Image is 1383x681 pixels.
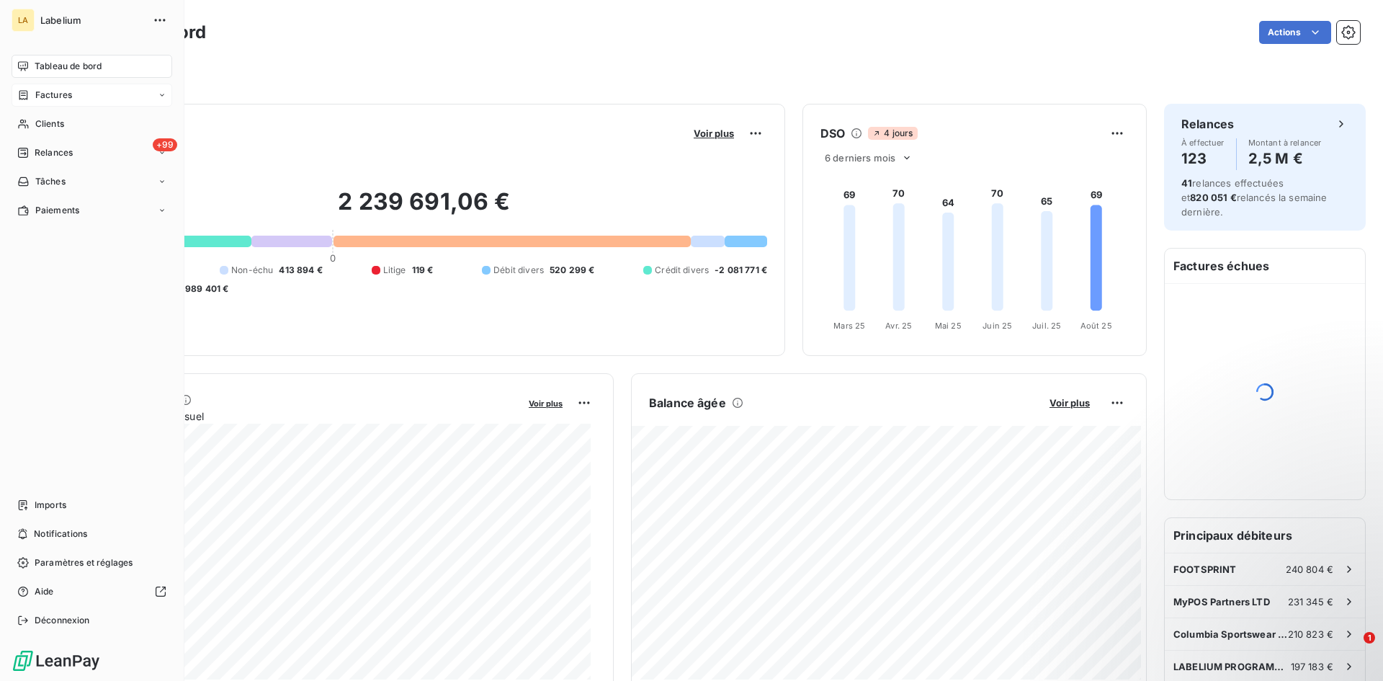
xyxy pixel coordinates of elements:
span: Voir plus [694,128,734,139]
a: Aide [12,580,172,603]
span: Labelium [40,14,144,26]
tspan: Mars 25 [833,321,865,331]
a: Clients [12,112,172,135]
a: Paramètres et réglages [12,551,172,574]
span: -2 081 771 € [715,264,767,277]
span: Tâches [35,175,66,188]
a: Tâches [12,170,172,193]
button: Voir plus [524,396,567,409]
h6: Factures échues [1165,249,1365,283]
h6: Relances [1181,115,1234,133]
span: 1 [1364,632,1375,644]
span: Voir plus [529,399,563,409]
h6: Balance âgée [649,394,726,411]
span: Chiffre d'affaires mensuel [81,409,519,424]
tspan: Août 25 [1080,321,1112,331]
button: Actions [1259,21,1331,44]
span: 119 € [412,264,434,277]
a: Imports [12,494,172,517]
span: 6 derniers mois [825,152,895,164]
span: LABELIUM PROGRAMMATIC [1173,661,1291,672]
a: Tableau de bord [12,55,172,78]
a: Paiements [12,199,172,222]
tspan: Avr. 25 [885,321,912,331]
span: Tableau de bord [35,60,102,73]
a: +99Relances [12,141,172,164]
span: Clients [35,117,64,130]
span: 0 [330,252,336,264]
h4: 123 [1181,147,1225,170]
span: À effectuer [1181,138,1225,147]
span: Litige [383,264,406,277]
span: -989 401 € [181,282,229,295]
img: Logo LeanPay [12,649,101,672]
span: Voir plus [1049,397,1090,409]
tspan: Juin 25 [983,321,1012,331]
span: 41 [1181,177,1192,189]
span: Paiements [35,204,79,217]
tspan: Juil. 25 [1032,321,1061,331]
h6: Principaux débiteurs [1165,518,1365,553]
span: Aide [35,585,54,598]
iframe: Intercom live chat [1334,632,1369,667]
span: Crédit divers [655,264,709,277]
a: Factures [12,84,172,107]
span: Relances [35,146,73,159]
span: 413 894 € [279,264,322,277]
span: Non-échu [231,264,273,277]
h2: 2 239 691,06 € [81,187,767,231]
span: Montant à relancer [1248,138,1322,147]
span: Imports [35,499,66,512]
h4: 2,5 M € [1248,147,1322,170]
span: Notifications [34,528,87,540]
span: 4 jours [868,127,917,140]
button: Voir plus [689,127,738,140]
tspan: Mai 25 [935,321,962,331]
span: Paramètres et réglages [35,556,133,569]
span: Débit divers [493,264,544,277]
span: MyPOS Partners LTD [1173,596,1270,607]
button: Voir plus [1045,396,1094,409]
span: 210 823 € [1288,628,1333,640]
span: Déconnexion [35,614,90,627]
h6: DSO [820,125,845,142]
span: 520 299 € [550,264,594,277]
div: LA [12,9,35,32]
span: 820 051 € [1190,192,1236,203]
span: 240 804 € [1286,564,1333,575]
span: FOOTSPRINT [1173,564,1237,575]
span: 197 183 € [1291,661,1333,672]
span: 231 345 € [1288,596,1333,607]
span: Columbia Sportswear International [1173,628,1288,640]
span: Factures [35,89,72,102]
span: relances effectuées et relancés la semaine dernière. [1181,177,1328,218]
span: +99 [153,138,177,151]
